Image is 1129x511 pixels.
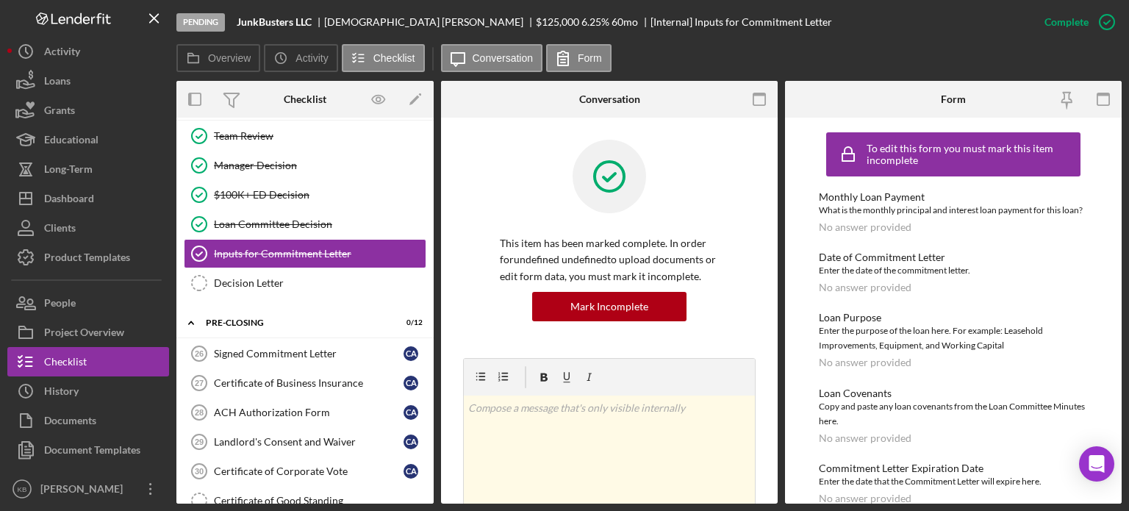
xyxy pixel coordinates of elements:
div: What is the monthly principal and interest loan payment for this loan? [819,203,1088,218]
button: Dashboard [7,184,169,213]
div: Commitment Letter Expiration Date [819,462,1088,474]
a: 26Signed Commitment LetterCA [184,339,426,368]
a: 28ACH Authorization FormCA [184,398,426,427]
div: Signed Commitment Letter [214,348,404,360]
button: Project Overview [7,318,169,347]
div: No answer provided [819,493,911,504]
button: Conversation [441,44,543,72]
div: No answer provided [819,357,911,368]
div: To edit this form you must mark this item incomplete [867,143,1077,166]
div: Loans [44,66,71,99]
div: Document Templates [44,435,140,468]
button: Activity [264,44,337,72]
label: Checklist [373,52,415,64]
a: Activity [7,37,169,66]
a: 27Certificate of Business InsuranceCA [184,368,426,398]
div: Pending [176,13,225,32]
div: [PERSON_NAME] [37,474,132,507]
div: 6.25 % [581,16,609,28]
div: C A [404,376,418,390]
a: 29Landlord's Consent and WaiverCA [184,427,426,457]
div: Long-Term [44,154,93,187]
div: Date of Commitment Letter [819,251,1088,263]
label: Form [578,52,602,64]
button: KB[PERSON_NAME] [7,474,169,504]
a: Inputs for Commitment Letter [184,239,426,268]
tspan: 27 [195,379,204,387]
button: Mark Incomplete [532,292,687,321]
div: Mark Incomplete [570,292,648,321]
div: [DEMOGRAPHIC_DATA] [PERSON_NAME] [324,16,536,28]
button: Grants [7,96,169,125]
div: Checklist [284,93,326,105]
a: Loan Committee Decision [184,210,426,239]
a: Educational [7,125,169,154]
div: Loan Purpose [819,312,1088,324]
div: Conversation [579,93,640,105]
div: Educational [44,125,98,158]
div: C A [404,435,418,449]
div: Product Templates [44,243,130,276]
div: Enter the purpose of the loan here. For example: Leasehold Improvements, Equipment, and Working C... [819,324,1088,353]
div: Enter the date of the commitment letter. [819,263,1088,278]
label: Activity [295,52,328,64]
div: Form [941,93,966,105]
text: KB [18,485,27,493]
button: Document Templates [7,435,169,465]
a: 30Certificate of Corporate VoteCA [184,457,426,486]
button: Form [546,44,612,72]
div: Dashboard [44,184,94,217]
div: [Internal] Inputs for Commitment Letter [650,16,832,28]
div: Team Review [214,130,426,142]
div: No answer provided [819,432,911,444]
div: ACH Authorization Form [214,407,404,418]
div: Checklist [44,347,87,380]
a: Loans [7,66,169,96]
div: 0 / 12 [396,318,423,327]
div: 60 mo [612,16,638,28]
div: Manager Decision [214,160,426,171]
div: Landlord's Consent and Waiver [214,436,404,448]
div: People [44,288,76,321]
div: C A [404,405,418,420]
a: Checklist [7,347,169,376]
div: Certificate of Good Standing [214,495,426,507]
a: Team Review [184,121,426,151]
a: $100K+ ED Decision [184,180,426,210]
button: People [7,288,169,318]
button: Complete [1030,7,1122,37]
div: C A [404,464,418,479]
div: Loan Covenants [819,387,1088,399]
button: History [7,376,169,406]
button: Long-Term [7,154,169,184]
div: Certificate of Corporate Vote [214,465,404,477]
label: Overview [208,52,251,64]
div: Documents [44,406,96,439]
div: Inputs for Commitment Letter [214,248,426,260]
button: Clients [7,213,169,243]
a: Manager Decision [184,151,426,180]
b: JunkBusters LLC [237,16,312,28]
div: Grants [44,96,75,129]
div: Complete [1044,7,1089,37]
p: This item has been marked complete. In order for undefined undefined to upload documents or edit ... [500,235,719,285]
span: $125,000 [536,15,579,28]
div: Activity [44,37,80,70]
tspan: 30 [195,467,204,476]
div: Clients [44,213,76,246]
button: Documents [7,406,169,435]
div: No answer provided [819,282,911,293]
div: No answer provided [819,221,911,233]
div: Copy and paste any loan covenants from the Loan Committee Minutes here. [819,399,1088,429]
button: Product Templates [7,243,169,272]
button: Checklist [342,44,425,72]
label: Conversation [473,52,534,64]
